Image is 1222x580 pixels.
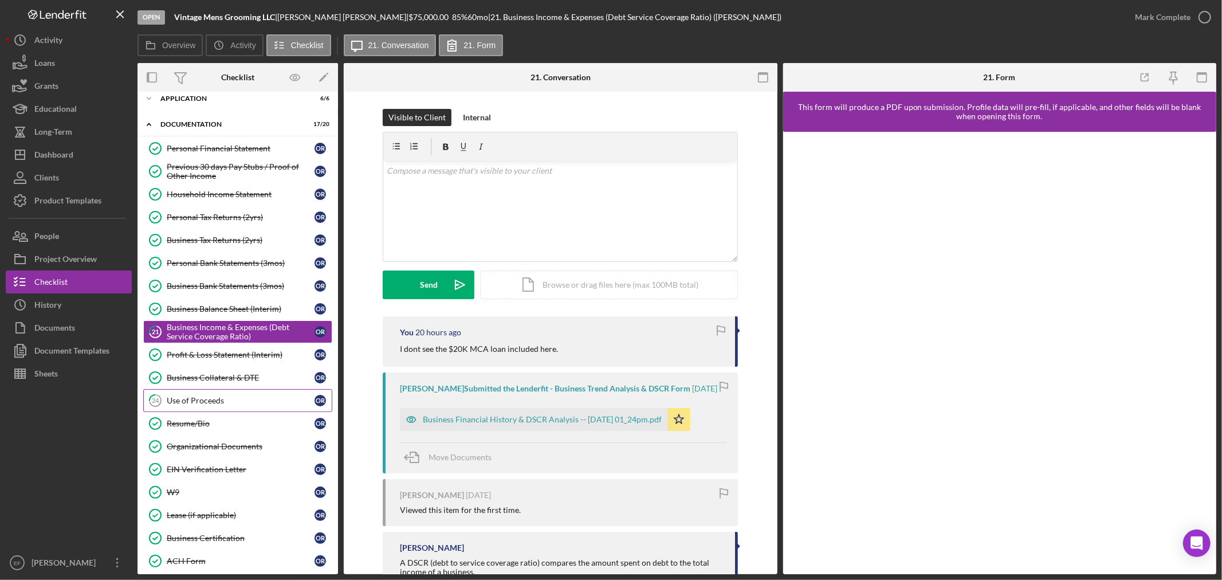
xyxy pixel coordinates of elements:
[167,419,315,428] div: Resume/Bio
[143,229,332,252] a: Business Tax Returns (2yrs)OR
[143,297,332,320] a: Business Balance Sheet (Interim)OR
[143,504,332,527] a: Lease (if applicable)OR
[463,41,496,50] label: 21. Form
[309,95,329,102] div: 6 / 6
[466,491,491,500] time: 2025-07-15 15:13
[315,143,326,154] div: O R
[388,109,446,126] div: Visible to Client
[488,13,781,22] div: | 21. Business Income & Expenses (Debt Service Coverage Ratio) ([PERSON_NAME])
[143,343,332,366] a: Profit & Loss Statement (Interim)OR
[315,257,326,269] div: O R
[692,384,717,393] time: 2025-08-07 17:24
[420,271,438,299] div: Send
[143,275,332,297] a: Business Bank Statements (3mos)OR
[315,280,326,292] div: O R
[143,252,332,275] a: Personal Bank Statements (3mos)OR
[315,349,326,360] div: O R
[143,137,332,160] a: Personal Financial StatementOR
[221,73,254,82] div: Checklist
[789,103,1211,121] div: This form will produce a PDF upon submission. Profile data will pre-fill, if applicable, and othe...
[315,189,326,200] div: O R
[400,505,521,515] div: Viewed this item for the first time.
[160,121,301,128] div: Documentation
[152,397,159,404] tspan: 24
[167,442,315,451] div: Organizational Documents
[14,560,21,566] text: EF
[315,326,326,338] div: O R
[315,464,326,475] div: O R
[315,441,326,452] div: O R
[167,281,315,291] div: Business Bank Statements (3mos)
[167,465,315,474] div: EIN Verification Letter
[315,418,326,429] div: O R
[457,109,497,126] button: Internal
[152,328,159,335] tspan: 21
[309,121,329,128] div: 17 / 20
[167,144,315,153] div: Personal Financial Statement
[368,41,429,50] label: 21. Conversation
[167,557,315,566] div: ACH Form
[162,41,195,50] label: Overview
[143,458,332,481] a: EIN Verification LetterOR
[400,543,464,552] div: [PERSON_NAME]
[315,372,326,383] div: O R
[167,304,315,313] div: Business Balance Sheet (Interim)
[167,373,315,382] div: Business Collateral & DTE
[137,10,165,25] div: Open
[266,34,331,56] button: Checklist
[143,183,332,206] a: Household Income StatementOR
[143,389,332,412] a: 24Use of ProceedsOR
[1123,6,1216,29] button: Mark Complete
[167,258,315,268] div: Personal Bank Statements (3mos)
[344,34,437,56] button: 21. Conversation
[160,95,301,102] div: Application
[400,384,690,393] div: [PERSON_NAME] Submitted the Lenderfit - Business Trend Analysis & DSCR Form
[315,555,326,567] div: O R
[291,41,324,50] label: Checklist
[167,236,315,245] div: Business Tax Returns (2yrs)
[315,211,326,223] div: O R
[167,488,315,497] div: W9
[400,343,558,355] p: I dont see the $20K MCA loan included here.
[167,350,315,359] div: Profit & Loss Statement (Interim)
[143,550,332,573] a: ACH FormOR
[143,527,332,550] a: Business CertificationOR
[452,13,467,22] div: 85 %
[531,73,591,82] div: 21. Conversation
[400,491,464,500] div: [PERSON_NAME]
[167,213,315,222] div: Personal Tax Returns (2yrs)
[230,41,256,50] label: Activity
[315,166,326,177] div: O R
[6,551,132,574] button: EF[PERSON_NAME]
[315,303,326,315] div: O R
[400,408,690,431] button: Business Financial History & DSCR Analysis -- [DATE] 01_24pm.pdf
